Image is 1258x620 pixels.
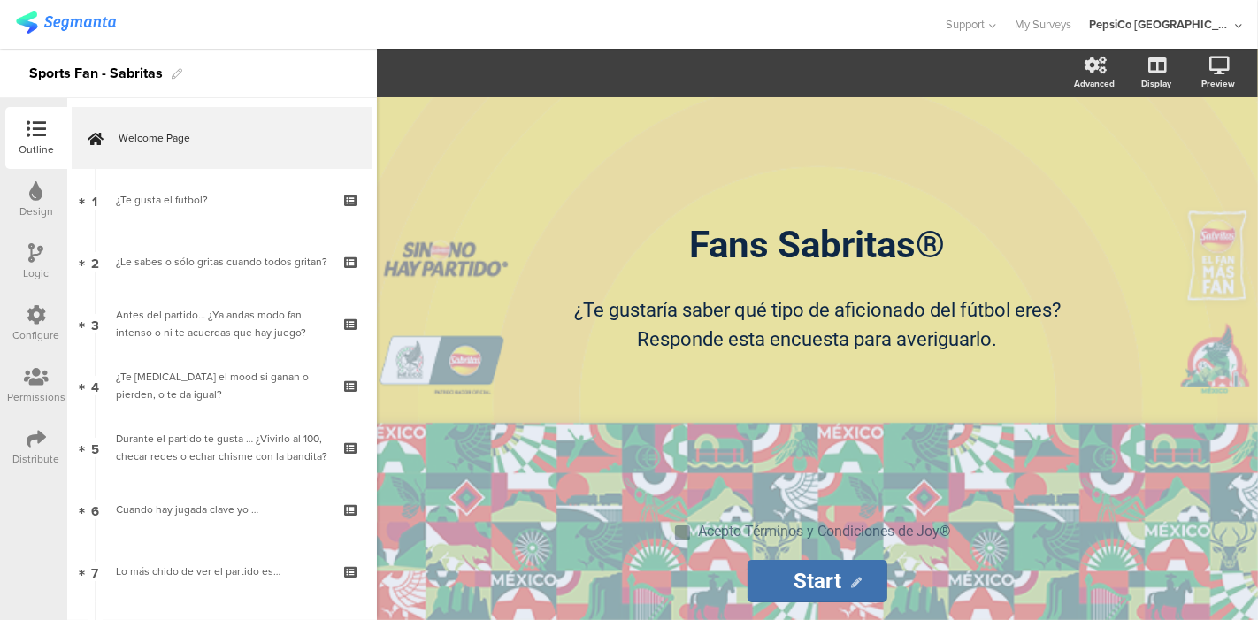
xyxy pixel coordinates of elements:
div: Sports Fan - Sabritas [29,59,163,88]
p: Acepto Términos y Condiciones de Joy® [699,523,952,540]
a: Welcome Page [72,107,372,169]
a: 5 Durante el partido te gusta … ¿Vivirlo al 100, checar redes o echar chisme con la bandita? [72,417,372,478]
span: 1 [93,190,98,210]
span: 3 [91,314,99,333]
span: 6 [91,500,99,519]
span: 7 [92,562,99,581]
div: Logic [24,265,50,281]
span: 2 [91,252,99,272]
div: Durante el partido te gusta … ¿Vivirlo al 100, checar redes o echar chisme con la bandita? [116,430,327,465]
div: ¿Te gusta el futbol? [116,191,327,209]
div: ¿Te cambia el mood si ganan o pierden, o te da igual? [116,368,327,403]
div: PepsiCo [GEOGRAPHIC_DATA] [1089,16,1231,33]
div: Advanced [1074,77,1115,90]
div: Antes del partido… ¿Ya andas modo fan intenso o ni te acuerdas que hay juego? [116,306,327,341]
div: Permissions [7,389,65,405]
div: Outline [19,142,54,157]
a: 1 ¿Te gusta el futbol? [72,169,372,231]
input: Start [748,560,887,602]
a: 3 Antes del partido… ¿Ya andas modo fan intenso o ni te acuerdas que hay juego? [72,293,372,355]
div: Preview [1201,77,1235,90]
div: Display [1141,77,1171,90]
span: Support [947,16,986,33]
div: Design [19,203,53,219]
div: ¿Le sabes o sólo gritas cuando todos gritan? [116,253,327,271]
div: Configure [13,327,60,343]
p: Responde esta encuesta para averiguarlo. [508,325,1127,354]
a: 4 ¿Te [MEDICAL_DATA] el mood si ganan o pierden, o te da igual? [72,355,372,417]
p: Fans Sabritas® [490,223,1145,266]
span: 4 [91,376,99,395]
div: Distribute [13,451,60,467]
p: ¿Te gustaría saber qué tipo de aficionado del fútbol eres? [508,295,1127,325]
span: Welcome Page [119,129,345,147]
div: Lo más chido de ver el partido es… [116,563,327,580]
a: 6 Cuando hay jugada clave yo … [72,478,372,540]
img: segmanta logo [16,11,116,34]
a: 7 Lo más chido de ver el partido es… [72,540,372,602]
a: 2 ¿Le sabes o sólo gritas cuando todos gritan? [72,231,372,293]
span: 5 [91,438,99,457]
div: Cuando hay jugada clave yo … [116,501,327,518]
